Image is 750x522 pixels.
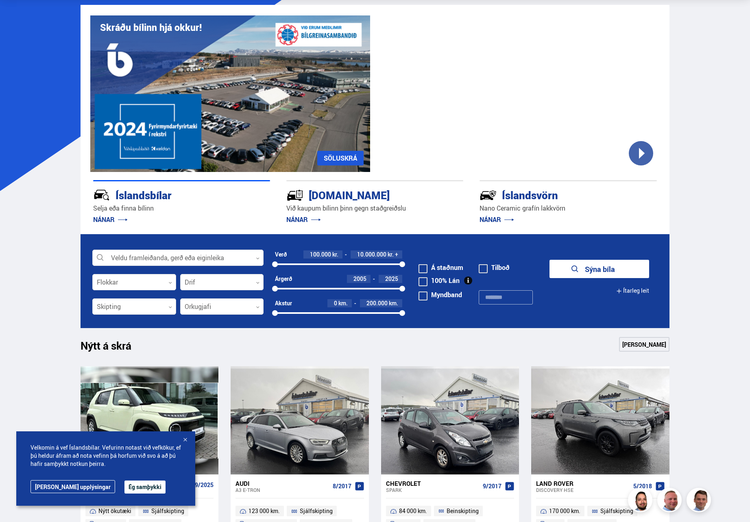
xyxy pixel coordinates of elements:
div: Audi [235,480,329,487]
span: 100.000 [310,250,331,258]
img: siFngHWaQ9KaOqBr.png [658,489,683,513]
p: Við kaupum bílinn þinn gegn staðgreiðslu [286,204,463,213]
a: NÁNAR [286,215,321,224]
img: -Svtn6bYgwAsiwNX.svg [480,187,497,204]
button: Opna LiveChat spjallviðmót [7,3,31,28]
a: NÁNAR [93,215,128,224]
div: [DOMAIN_NAME] [286,187,434,202]
div: Íslandsvörn [480,187,628,202]
a: SÖLUSKRÁ [317,151,364,165]
span: Sjálfskipting [300,506,333,516]
a: [PERSON_NAME] upplýsingar [31,480,115,493]
div: A3 E-TRON [235,487,329,493]
div: Spark [386,487,480,493]
img: nhp88E3Fdnt1Opn2.png [629,489,654,513]
span: 9/2025 [195,482,214,488]
span: Beinskipting [447,506,479,516]
div: Discovery HSE [536,487,630,493]
span: kr. [388,251,394,258]
div: Akstur [275,300,292,307]
div: Verð [275,251,287,258]
a: NÁNAR [480,215,514,224]
span: 123 000 km. [249,506,280,516]
p: Nano Ceramic grafín lakkvörn [480,204,656,213]
p: Selja eða finna bílinn [93,204,270,213]
span: Sjálfskipting [151,506,184,516]
span: 5/2018 [633,483,652,489]
button: Sýna bíla [549,260,649,278]
div: Land Rover [536,480,630,487]
span: 0 [334,299,337,307]
span: 170 000 km. [549,506,580,516]
div: Árgerð [275,276,292,282]
label: Tilboð [479,264,510,271]
span: 2025 [385,275,398,283]
span: km. [338,300,348,307]
span: kr. [332,251,338,258]
label: 100% Lán [419,277,460,284]
span: 2005 [353,275,366,283]
span: Velkomin á vef Íslandsbílar. Vefurinn notast við vefkökur, ef þú heldur áfram að nota vefinn þá h... [31,444,181,468]
a: [PERSON_NAME] [619,337,669,352]
h1: Nýtt á skrá [81,339,146,357]
span: Sjálfskipting [600,506,633,516]
h1: Skráðu bílinn hjá okkur! [100,22,202,33]
div: Chevrolet [386,480,480,487]
button: Ítarleg leit [616,282,649,300]
span: Nýtt ökutæki [98,506,131,516]
img: eKx6w-_Home_640_.png [90,15,370,172]
img: FbJEzSuNWCJXmdc-.webp [688,489,712,513]
label: Myndband [419,291,462,298]
span: 9/2017 [483,483,501,489]
div: Íslandsbílar [93,187,241,202]
span: 10.000.000 [357,250,386,258]
button: Ég samþykki [124,481,166,494]
img: tr5P-W3DuiFaO7aO.svg [286,187,303,204]
label: Á staðnum [419,264,463,271]
span: 84 000 km. [399,506,427,516]
span: 200.000 [366,299,388,307]
span: 8/2017 [333,483,351,489]
span: km. [389,300,398,307]
span: + [395,251,398,258]
img: JRvxyua_JYH6wB4c.svg [93,187,110,204]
